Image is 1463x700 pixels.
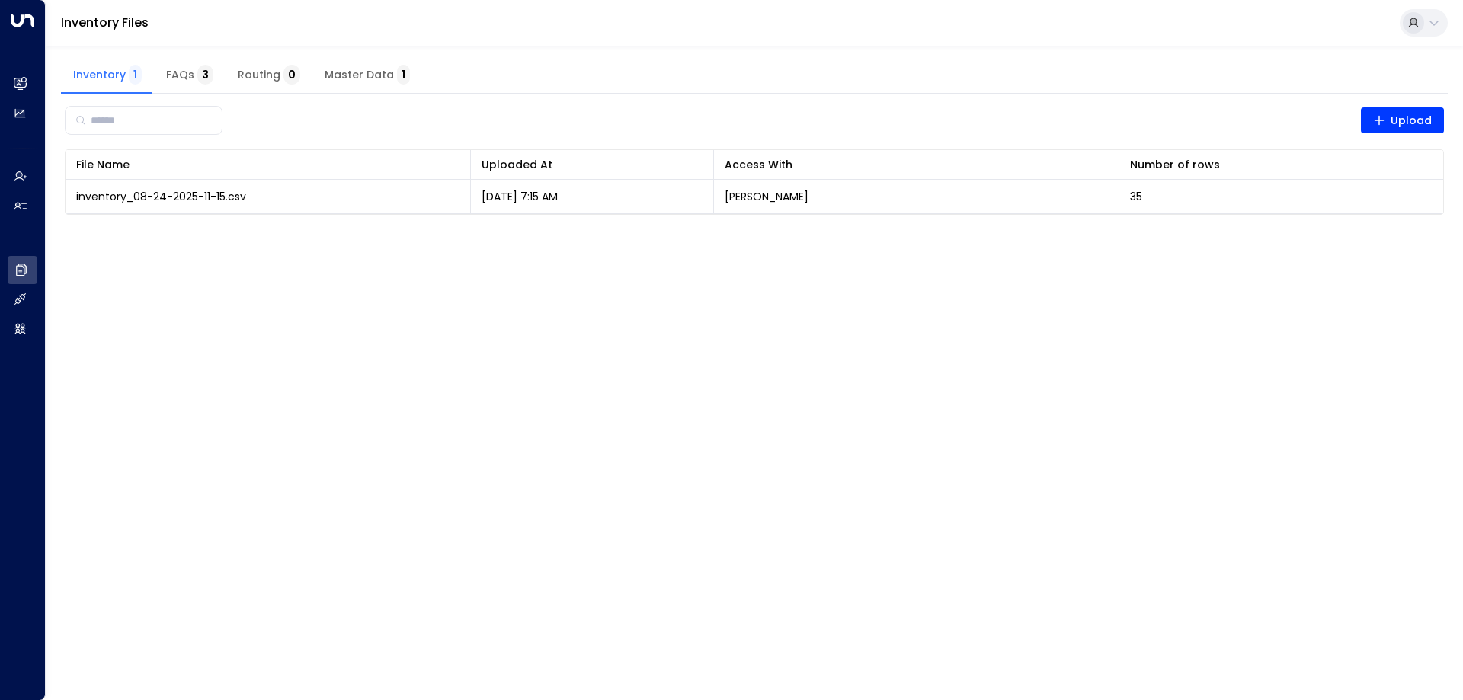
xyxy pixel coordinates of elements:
div: Uploaded At [482,155,552,174]
div: File Name [76,155,459,174]
div: Access With [725,155,1108,174]
div: Number of rows [1130,155,1220,174]
span: 35 [1130,189,1142,204]
span: 1 [397,65,410,85]
div: File Name [76,155,130,174]
p: [DATE] 7:15 AM [482,189,558,204]
span: 1 [129,65,142,85]
div: Number of rows [1130,155,1433,174]
span: Master Data [325,69,410,82]
a: Inventory Files [61,14,149,31]
p: [PERSON_NAME] [725,189,808,204]
button: Upload [1361,107,1445,133]
span: Inventory [73,69,142,82]
span: 3 [197,65,213,85]
span: Routing [238,69,300,82]
span: FAQs [166,69,213,82]
span: 0 [283,65,300,85]
div: Uploaded At [482,155,703,174]
span: inventory_08-24-2025-11-15.csv [76,189,246,204]
span: Upload [1373,111,1433,130]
